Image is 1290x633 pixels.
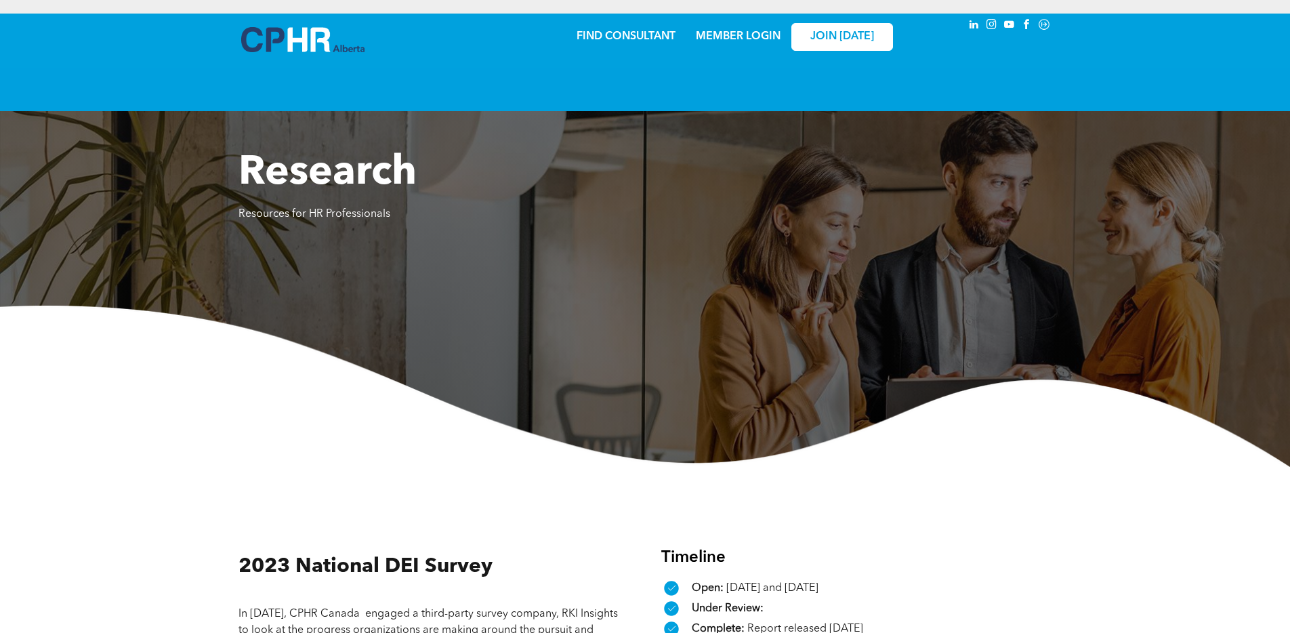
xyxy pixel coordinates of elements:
[692,603,764,614] span: Under Review:
[984,17,999,35] a: instagram
[1019,17,1034,35] a: facebook
[791,23,893,51] a: JOIN [DATE]
[966,17,981,35] a: linkedin
[1037,17,1052,35] a: Social network
[241,27,365,52] img: A blue and white logo for cp alberta
[238,209,390,220] span: Resources for HR Professionals
[238,153,417,194] span: Research
[238,556,493,577] span: 2023 National DEI Survey
[1001,17,1016,35] a: youtube
[810,30,874,43] span: JOIN [DATE]
[696,31,781,42] a: MEMBER LOGIN
[692,583,724,594] span: Open:
[577,31,675,42] a: FIND CONSULTANT
[726,583,818,594] span: [DATE] and [DATE]
[661,550,726,566] span: Timeline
